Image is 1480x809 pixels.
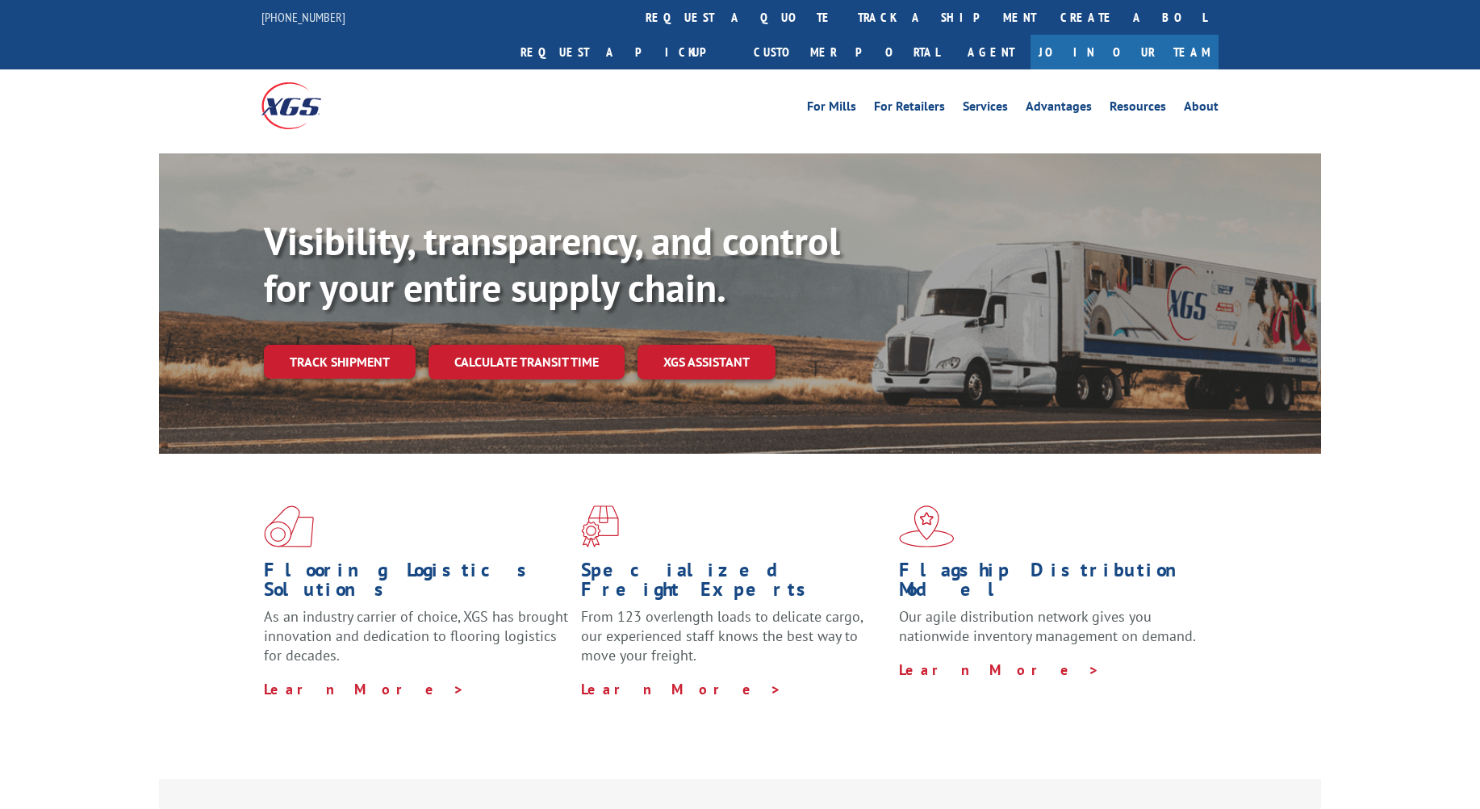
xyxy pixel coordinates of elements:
[963,100,1008,118] a: Services
[1184,100,1219,118] a: About
[899,505,955,547] img: xgs-icon-flagship-distribution-model-red
[429,345,625,379] a: Calculate transit time
[264,680,465,698] a: Learn More >
[899,607,1196,645] span: Our agile distribution network gives you nationwide inventory management on demand.
[951,35,1031,69] a: Agent
[264,345,416,379] a: Track shipment
[874,100,945,118] a: For Retailers
[264,607,568,664] span: As an industry carrier of choice, XGS has brought innovation and dedication to flooring logistics...
[581,607,886,679] p: From 123 overlength loads to delicate cargo, our experienced staff knows the best way to move you...
[1110,100,1166,118] a: Resources
[1026,100,1092,118] a: Advantages
[807,100,856,118] a: For Mills
[264,505,314,547] img: xgs-icon-total-supply-chain-intelligence-red
[581,560,886,607] h1: Specialized Freight Experts
[899,560,1204,607] h1: Flagship Distribution Model
[1031,35,1219,69] a: Join Our Team
[264,560,569,607] h1: Flooring Logistics Solutions
[508,35,742,69] a: Request a pickup
[581,505,619,547] img: xgs-icon-focused-on-flooring-red
[638,345,776,379] a: XGS ASSISTANT
[261,9,345,25] a: [PHONE_NUMBER]
[581,680,782,698] a: Learn More >
[742,35,951,69] a: Customer Portal
[899,660,1100,679] a: Learn More >
[264,216,840,312] b: Visibility, transparency, and control for your entire supply chain.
